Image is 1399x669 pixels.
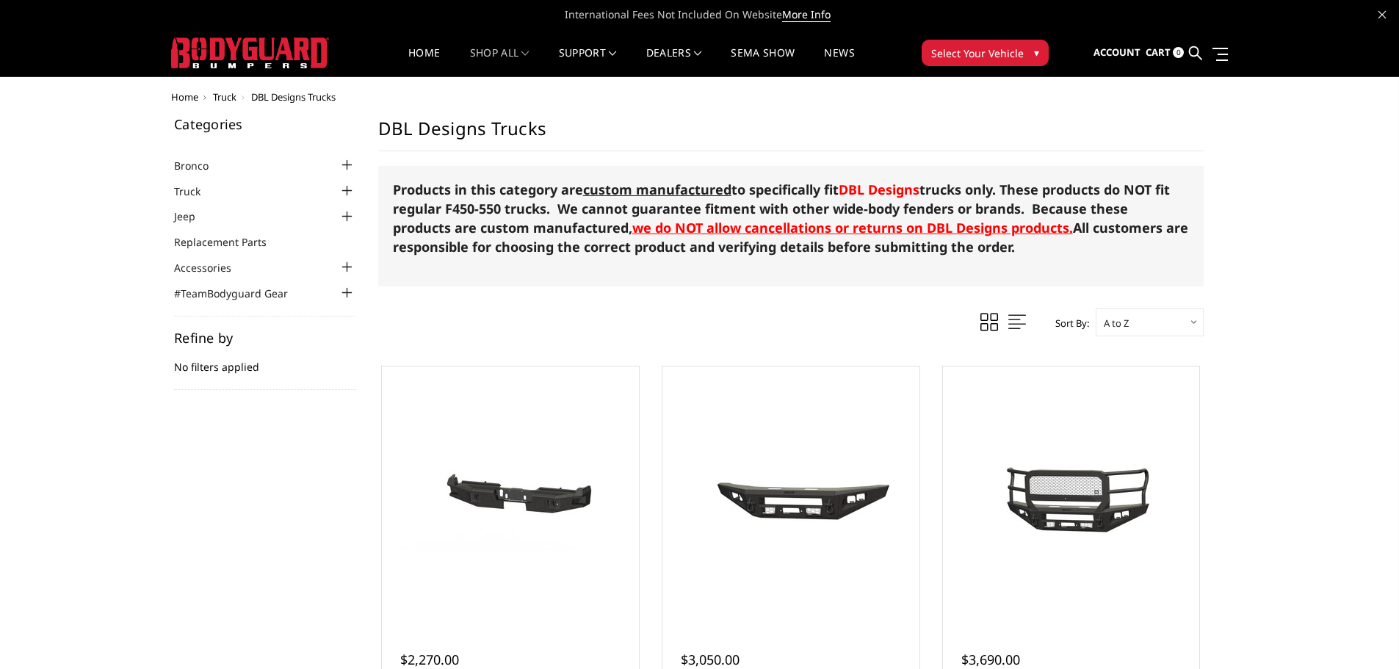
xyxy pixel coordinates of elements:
a: Home [408,48,440,76]
a: DBL Designs [839,181,919,198]
a: #TeamBodyguard Gear [174,286,306,301]
span: $3,050.00 [681,651,740,668]
a: Account [1093,33,1140,73]
a: Truck [174,184,219,199]
span: DBL Designs Trucks [251,90,336,104]
a: Truck [213,90,236,104]
button: Select Your Vehicle [922,40,1049,66]
a: SEMA Show [731,48,795,76]
a: More Info [782,7,831,22]
span: $2,270.00 [400,651,459,668]
a: 2017-2022 Ford F250-350-450 - DBL Designs Custom Product - A2 Series - Rear Bumper 2017-2022 Ford... [386,370,635,620]
a: Accessories [174,260,250,275]
a: Bronco [174,158,227,173]
span: custom manufactured [583,181,731,198]
strong: Products in this category are to specifically fit trucks only. These products do NOT fit regular ... [393,181,1170,236]
h5: Categories [174,117,356,131]
span: Account [1093,46,1140,59]
span: ▾ [1034,45,1039,60]
label: Sort By: [1047,312,1089,334]
span: Select Your Vehicle [931,46,1024,61]
a: News [824,48,854,76]
a: Jeep [174,209,214,224]
img: BODYGUARD BUMPERS [171,37,329,68]
strong: we do NOT allow cancellations or returns on DBL Designs products. [632,219,1073,236]
a: Home [171,90,198,104]
span: 0 [1173,47,1184,58]
h5: Refine by [174,331,356,344]
a: Cart 0 [1146,33,1184,73]
a: shop all [470,48,529,76]
a: Dealers [646,48,702,76]
a: 2017-2022 Ford F450-550 - DBL Designs Custom Product - A2 Series - Base Front Bumper (winch mount... [666,370,916,620]
div: No filters applied [174,331,356,390]
a: 2017-2022 Ford F450-550 - DBL Designs Custom Product - A2 Series - Extreme Front Bumper (winch mo... [947,370,1196,620]
span: $3,690.00 [961,651,1020,668]
span: Cart [1146,46,1171,59]
a: Replacement Parts [174,234,285,250]
a: Support [559,48,617,76]
h1: DBL Designs Trucks [378,117,1204,151]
